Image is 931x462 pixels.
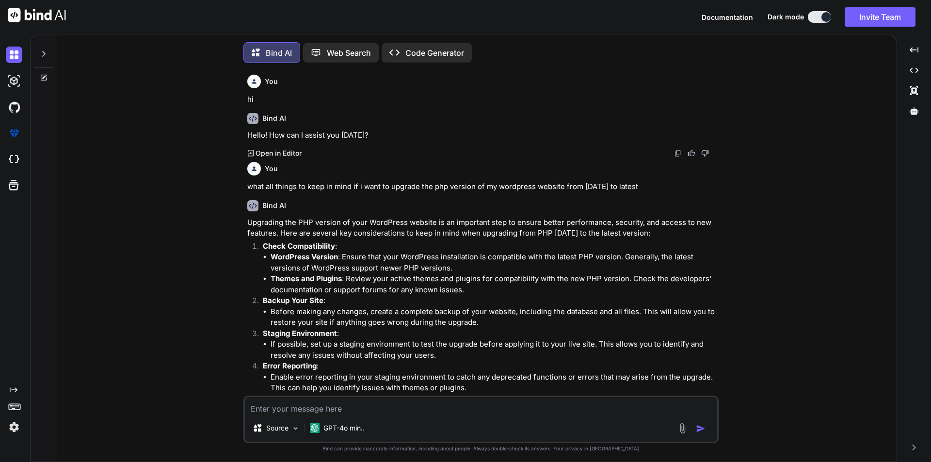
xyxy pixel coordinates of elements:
p: : [263,328,717,339]
strong: Review Deprecated Features [263,394,366,403]
img: settings [6,419,22,435]
li: : Ensure that your WordPress installation is compatible with the latest PHP version. Generally, t... [271,252,717,273]
img: attachment [677,423,688,434]
span: Dark mode [768,12,804,22]
p: Source [266,423,289,433]
img: darkChat [6,47,22,63]
p: Code Generator [405,47,464,59]
li: Enable error reporting in your staging environment to catch any deprecated functions or errors th... [271,372,717,394]
span: Documentation [702,13,753,21]
h6: You [265,77,278,86]
img: githubDark [6,99,22,115]
p: Open in Editor [256,148,302,158]
p: : [263,295,717,306]
img: cloudideIcon [6,151,22,168]
strong: Themes and Plugins [271,274,342,283]
img: Bind AI [8,8,66,22]
p: hi [247,94,717,105]
img: premium [6,125,22,142]
img: Pick Models [291,424,300,432]
img: dislike [701,149,709,157]
h6: Bind AI [262,201,286,210]
p: Bind can provide inaccurate information, including about people. Always double-check its answers.... [243,445,719,452]
strong: Staging Environment [263,329,337,338]
img: darkAi-studio [6,73,22,89]
strong: WordPress Version [271,252,338,261]
strong: Check Compatibility [263,241,335,251]
p: : [263,394,717,405]
li: Before making any changes, create a complete backup of your website, including the database and a... [271,306,717,328]
h6: You [265,164,278,174]
img: like [688,149,695,157]
li: If possible, set up a staging environment to test the upgrade before applying it to your live sit... [271,339,717,361]
h6: Bind AI [262,113,286,123]
img: GPT-4o mini [310,423,320,433]
strong: Backup Your Site [263,296,323,305]
img: copy [674,149,682,157]
p: Upgrading the PHP version of your WordPress website is an important step to ensure better perform... [247,217,717,239]
strong: Error Reporting [263,361,317,370]
p: GPT-4o min.. [323,423,365,433]
li: : Review your active themes and plugins for compatibility with the new PHP version. Check the dev... [271,273,717,295]
p: Web Search [327,47,371,59]
button: Invite Team [845,7,915,27]
button: Documentation [702,12,753,22]
p: what all things to keep in mind if i want to upgrade the php version of my wordpress website from... [247,181,717,192]
p: : [263,361,717,372]
p: Hello! How can I assist you [DATE]? [247,130,717,141]
p: Bind AI [266,47,292,59]
img: icon [696,424,706,433]
p: : [263,241,717,252]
